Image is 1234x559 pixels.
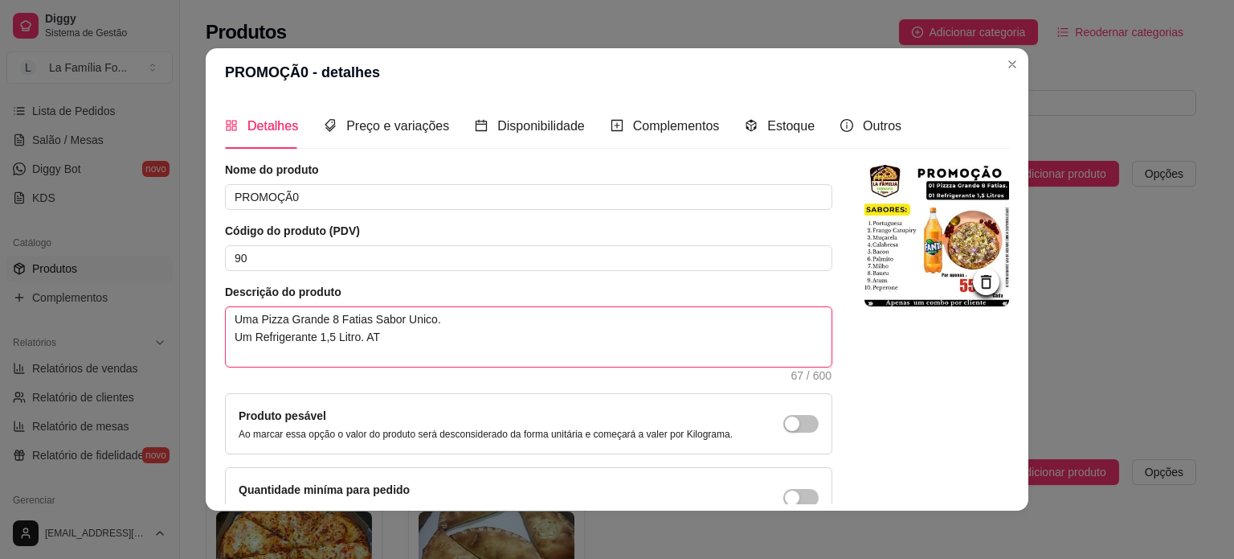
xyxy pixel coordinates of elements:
[346,119,449,133] span: Preço e variações
[324,119,337,132] span: tags
[225,184,832,210] input: Ex.: Hamburguer de costela
[611,119,623,132] span: plus-square
[226,307,832,367] textarea: Uma Pizza Grande 8 Fatias Sabor Unico. Um Refrigerante 1,5 Litro. A
[863,119,901,133] span: Outros
[239,428,733,441] p: Ao marcar essa opção o valor do produto será desconsiderado da forma unitária e começará a valer ...
[206,48,1028,97] header: PROMOÇÃ0 - detalhes
[225,284,832,300] article: Descrição do produto
[225,162,832,178] article: Nome do produto
[247,119,298,133] span: Detalhes
[239,502,586,515] p: Ao habilitar seus clientes terão que pedir uma quantidade miníma desse produto.
[225,223,832,239] article: Código do produto (PDV)
[864,162,1009,306] img: logo da loja
[475,119,488,132] span: calendar
[745,119,758,132] span: code-sandbox
[225,119,238,132] span: appstore
[999,51,1025,77] button: Close
[225,245,832,271] input: Ex.: 123
[840,119,853,132] span: info-circle
[767,119,815,133] span: Estoque
[633,119,720,133] span: Complementos
[239,483,410,496] label: Quantidade miníma para pedido
[239,409,326,422] label: Produto pesável
[497,119,585,133] span: Disponibilidade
